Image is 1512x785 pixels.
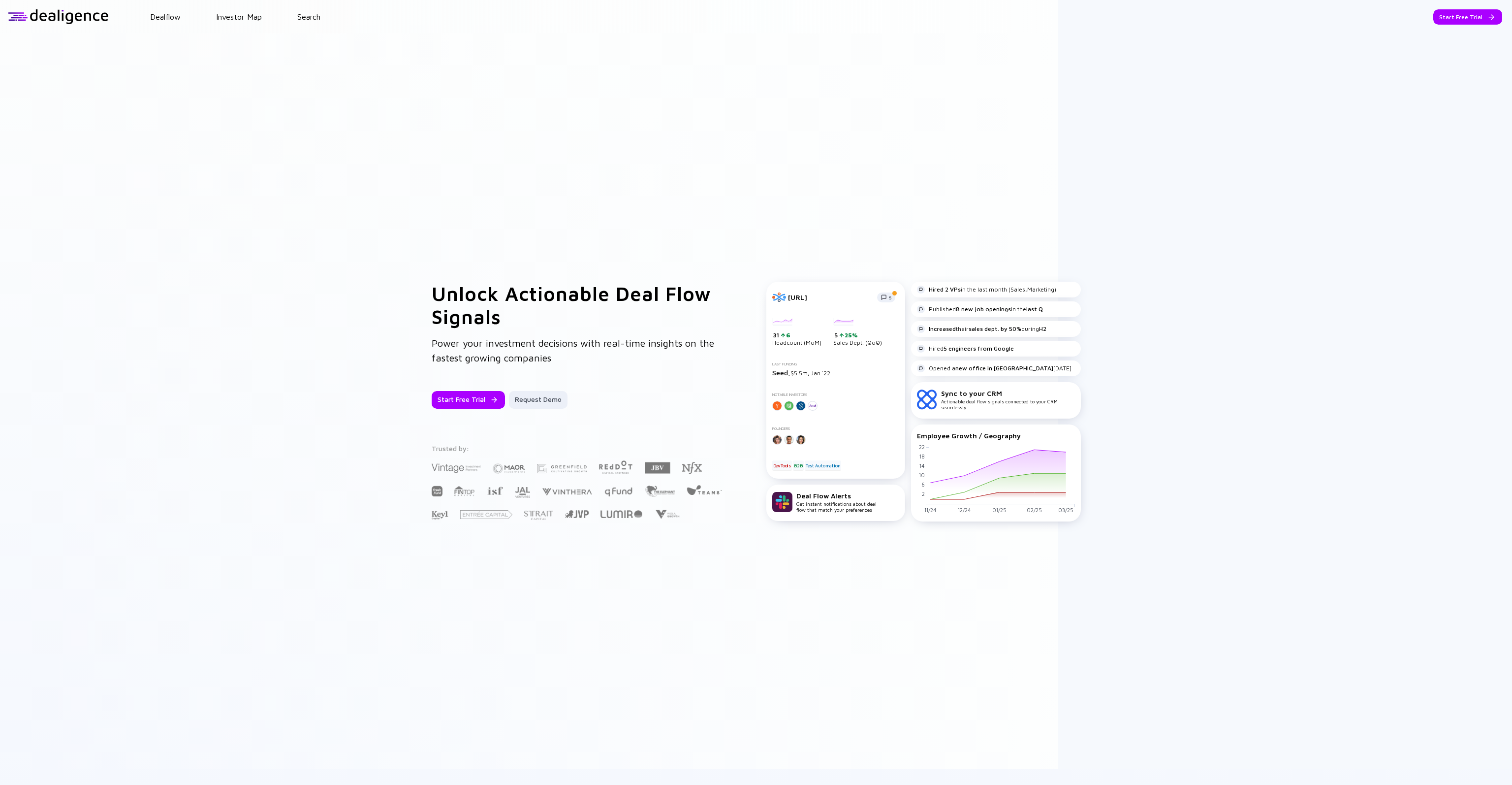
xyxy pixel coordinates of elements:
div: 31 [773,331,821,339]
div: Headcount (MoM) [772,318,821,347]
tspan: 11/24 [924,507,936,513]
div: Hired [917,345,1014,353]
img: NFX [682,462,702,474]
img: Lumir Ventures [600,510,642,518]
span: Power your investment decisions with real-time insights on the fastest growing companies [432,337,714,363]
tspan: 2 [921,491,924,497]
img: FINTOP Capital [454,486,475,496]
img: Team8 [687,485,722,495]
div: Sync to your CRM [941,389,1075,397]
img: JAL Ventures [515,487,530,498]
button: Request Demo [509,391,567,409]
strong: H2 [1039,325,1046,332]
tspan: 10 [918,472,924,478]
img: Viola Growth [654,510,680,519]
div: DevTools [772,460,792,470]
div: B2B [793,460,803,470]
a: Investor Map [216,12,262,21]
img: Maor Investments [493,460,525,477]
tspan: 18 [919,453,924,459]
img: Greenfield Partners [537,464,587,473]
tspan: 02/25 [1026,507,1041,513]
tspan: 22 [918,443,924,450]
img: Vintage Investment Partners [432,462,481,474]
div: Deal Flow Alerts [796,491,877,500]
strong: last Q [1026,305,1043,313]
tspan: 12/24 [957,507,971,513]
strong: 5 engineers from Google [944,345,1014,352]
img: Red Dot Capital Partners [598,458,633,475]
img: Vinthera [542,487,592,496]
div: Opened a [DATE] [917,364,1071,372]
img: Jerusalem Venture Partners [565,510,589,518]
div: Actionable deal flow signals connected to your CRM seamlessly [941,389,1075,410]
strong: Increased [929,325,956,332]
tspan: 03/25 [1058,507,1073,513]
div: Employee Growth / Geography [917,431,1075,440]
img: Entrée Capital [460,510,512,519]
div: Published in the [917,305,1043,313]
div: [URL] [788,293,871,301]
div: $5.5m, Jan `22 [772,368,899,377]
div: 5 [834,331,882,339]
button: Start Free Trial [432,391,505,409]
img: The Elephant [645,486,675,497]
img: Q Fund [604,486,633,497]
div: in the last month (Sales,Marketing) [917,286,1056,294]
img: JBV Capital [645,461,670,474]
img: Strait Capital [524,511,553,520]
div: Get instant notifications about deal flow that match your preferences [796,491,877,513]
tspan: 14 [919,462,924,468]
div: 6 [785,331,790,339]
a: Search [297,12,320,21]
img: Israel Secondary Fund [487,486,503,495]
div: their during [917,325,1046,333]
a: Dealflow [150,12,181,21]
strong: 8 new job openings [956,305,1011,313]
div: Notable Investors [772,392,899,397]
button: Start Free Trial [1433,9,1502,25]
strong: sales dept. by 50% [969,325,1021,332]
div: Sales Dept. (QoQ) [833,318,882,347]
strong: Hired 2 VPs [929,286,961,293]
img: Key1 Capital [432,511,448,520]
h1: Unlock Actionable Deal Flow Signals [432,282,727,328]
span: Seed, [772,368,790,377]
div: Trusted by: [432,444,724,453]
strong: new office in [GEOGRAPHIC_DATA] [955,364,1053,372]
tspan: 6 [921,481,924,488]
div: Last Funding [772,362,899,366]
div: Test Automation [805,460,841,470]
div: 25% [844,331,858,339]
div: Founders [772,426,899,431]
tspan: 01/25 [992,507,1006,513]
